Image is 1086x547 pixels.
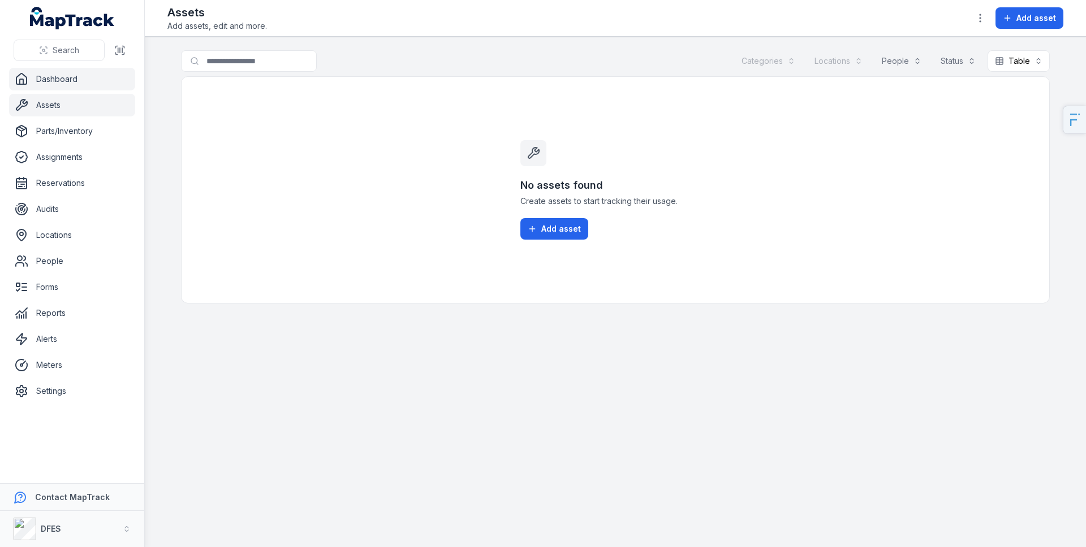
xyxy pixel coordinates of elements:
[9,198,135,220] a: Audits
[9,146,135,168] a: Assignments
[9,250,135,272] a: People
[520,177,710,193] h3: No assets found
[9,68,135,90] a: Dashboard
[933,50,983,72] button: Status
[874,50,929,72] button: People
[9,276,135,298] a: Forms
[9,354,135,376] a: Meters
[14,40,105,61] button: Search
[9,224,135,246] a: Locations
[53,45,79,56] span: Search
[167,20,267,32] span: Add assets, edit and more.
[988,50,1050,72] button: Table
[996,7,1063,29] button: Add asset
[520,196,710,207] span: Create assets to start tracking their usage.
[9,380,135,402] a: Settings
[1016,12,1056,24] span: Add asset
[9,302,135,324] a: Reports
[9,94,135,116] a: Assets
[9,120,135,142] a: Parts/Inventory
[167,5,267,20] h2: Assets
[35,492,110,502] strong: Contact MapTrack
[41,524,61,533] strong: DFES
[520,218,588,240] button: Add asset
[9,328,135,350] a: Alerts
[9,172,135,194] a: Reservations
[30,7,115,29] a: MapTrack
[541,223,581,235] span: Add asset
